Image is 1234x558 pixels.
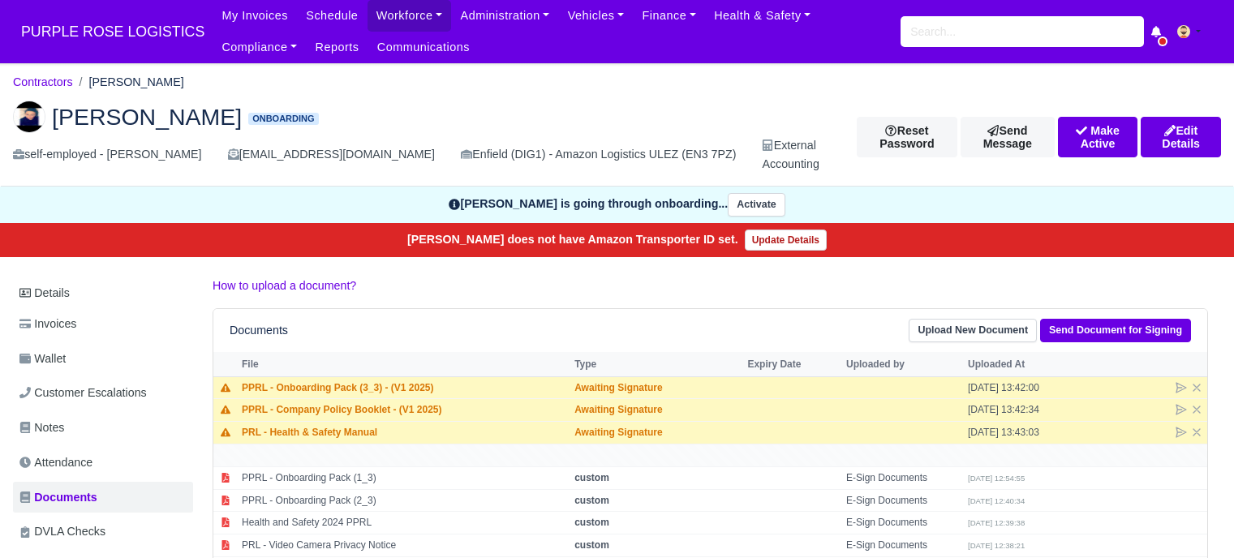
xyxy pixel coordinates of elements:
[19,384,147,402] span: Customer Escalations
[238,422,570,444] td: PRL - Health & Safety Manual
[19,315,76,333] span: Invoices
[13,16,213,48] a: PURPLE ROSE LOGISTICS
[842,534,964,557] td: E-Sign Documents
[857,117,957,157] button: Reset Password
[461,145,736,164] div: Enfield (DIG1) - Amazon Logistics ULEZ (EN3 7PZ)
[842,512,964,534] td: E-Sign Documents
[238,376,570,399] td: PPRL - Onboarding Pack (3_3) - (V1 2025)
[1153,480,1234,558] iframe: Chat Widget
[238,399,570,422] td: PPRL - Company Policy Booklet - (V1 2025)
[13,516,193,547] a: DVLA Checks
[728,193,785,217] button: Activate
[745,230,827,251] a: Update Details
[574,472,609,483] strong: custom
[238,352,570,376] th: File
[238,512,570,534] td: Health and Safety 2024 PPRL
[842,489,964,512] td: E-Sign Documents
[574,539,609,551] strong: custom
[213,279,356,292] a: How to upload a document?
[570,422,743,444] td: Awaiting Signature
[213,32,306,63] a: Compliance
[1,88,1233,187] div: Danielle cox
[19,453,92,472] span: Attendance
[13,145,202,164] div: self-employed - [PERSON_NAME]
[73,73,184,92] li: [PERSON_NAME]
[368,32,479,63] a: Communications
[570,376,743,399] td: Awaiting Signature
[909,319,1037,342] a: Upload New Document
[13,75,73,88] a: Contractors
[574,517,609,528] strong: custom
[1040,319,1191,342] a: Send Document for Signing
[964,352,1086,376] th: Uploaded At
[901,16,1144,47] input: Search...
[238,534,570,557] td: PRL - Video Camera Privacy Notice
[19,522,105,541] span: DVLA Checks
[968,496,1025,505] small: [DATE] 12:40:34
[13,278,193,308] a: Details
[248,113,318,125] span: Onboarding
[574,495,609,506] strong: custom
[19,350,66,368] span: Wallet
[842,466,964,489] td: E-Sign Documents
[238,489,570,512] td: PPRL - Onboarding Pack (2_3)
[13,343,193,375] a: Wallet
[13,412,193,444] a: Notes
[13,308,193,340] a: Invoices
[964,422,1086,444] td: [DATE] 13:43:03
[570,399,743,422] td: Awaiting Signature
[842,352,964,376] th: Uploaded by
[19,488,97,507] span: Documents
[968,541,1025,550] small: [DATE] 12:38:21
[968,474,1025,483] small: [DATE] 12:54:55
[762,136,819,174] div: External Accounting
[238,466,570,489] td: PPRL - Onboarding Pack (1_3)
[19,418,64,437] span: Notes
[13,482,193,513] a: Documents
[306,32,368,63] a: Reports
[230,324,288,337] h6: Documents
[743,352,842,376] th: Expiry Date
[570,352,743,376] th: Type
[964,399,1086,422] td: [DATE] 13:42:34
[961,117,1054,157] a: Send Message
[1058,117,1138,157] button: Make Active
[968,518,1025,527] small: [DATE] 12:39:38
[964,376,1086,399] td: [DATE] 13:42:00
[52,105,242,128] span: [PERSON_NAME]
[13,377,193,409] a: Customer Escalations
[1141,117,1221,157] a: Edit Details
[13,447,193,479] a: Attendance
[13,15,213,48] span: PURPLE ROSE LOGISTICS
[228,145,435,164] div: [EMAIL_ADDRESS][DOMAIN_NAME]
